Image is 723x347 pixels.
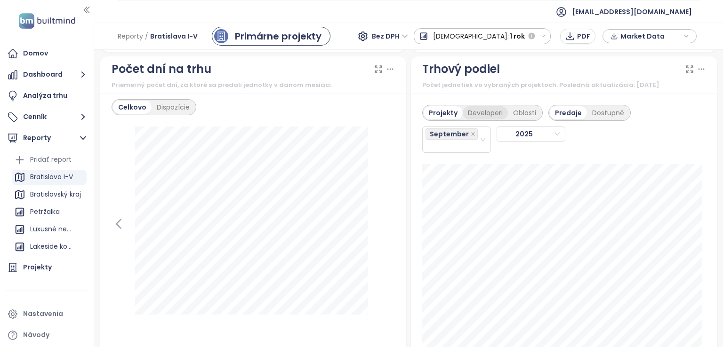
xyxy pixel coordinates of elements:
[414,28,551,44] button: [DEMOGRAPHIC_DATA]:1 rok
[426,128,478,140] span: September
[510,28,525,45] span: 1 rok
[12,152,87,167] div: Pridať report
[12,170,87,185] div: Bratislava I-V
[372,29,408,43] span: Bez DPH
[550,106,587,119] div: Predaje
[5,108,89,126] button: Cenník
[577,31,590,41] span: PDF
[12,187,87,202] div: Bratislavský kraj
[150,28,198,45] span: Bratislava I-V
[12,222,87,237] div: Luxusné nehnuteľnosti
[5,65,89,84] button: Dashboard
[5,258,89,277] a: Projekty
[30,223,75,235] div: Luxusné nehnuteľnosti
[12,205,87,220] div: Petržalka
[424,106,463,119] div: Projekty
[30,189,81,200] div: Bratislavský kraj
[5,326,89,345] a: Návody
[560,29,595,44] button: PDF
[30,241,75,252] div: Lakeside konkurencia
[587,106,629,119] div: Dostupné
[145,28,148,45] span: /
[430,129,469,139] span: September
[608,29,691,43] div: button
[16,11,78,31] img: logo
[112,60,211,78] div: Počet dní na trhu
[5,305,89,323] a: Nastavenia
[113,101,152,114] div: Celkovo
[433,28,509,45] span: [DEMOGRAPHIC_DATA]:
[500,127,556,141] span: 2025
[12,239,87,254] div: Lakeside konkurencia
[152,101,195,114] div: Dispozície
[235,29,321,43] div: Primárne projekty
[508,106,541,119] div: Oblasti
[422,60,500,78] div: Trhový podiel
[5,87,89,105] a: Analýza trhu
[572,0,692,23] span: [EMAIL_ADDRESS][DOMAIN_NAME]
[5,44,89,63] a: Domov
[30,171,73,183] div: Bratislava I-V
[23,329,49,341] div: Návody
[212,27,330,46] a: primary
[471,132,475,136] span: close
[422,80,706,90] div: Počet jednotiek vo vybraných projektoch. Posledná aktualizácia: [DATE]
[30,206,60,218] div: Petržalka
[30,154,72,166] div: Pridať report
[118,28,143,45] span: Reporty
[23,261,52,273] div: Projekty
[23,47,48,59] div: Domov
[23,308,63,320] div: Nastavenia
[463,106,508,119] div: Developeri
[112,80,395,90] div: Priemerný počet dní, za ktoré sa predali jednotky v danom mesiaci.
[5,129,89,148] button: Reporty
[620,29,681,43] span: Market Data
[23,90,67,102] div: Analýza trhu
